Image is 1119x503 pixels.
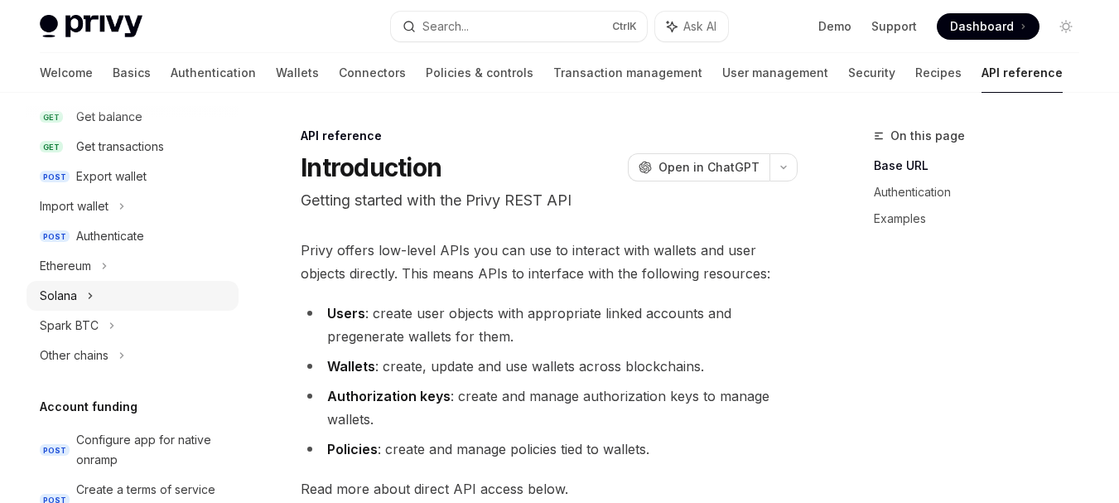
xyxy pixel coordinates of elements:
[40,53,93,93] a: Welcome
[937,13,1039,40] a: Dashboard
[871,18,917,35] a: Support
[848,53,895,93] a: Security
[301,355,798,378] li: : create, update and use wallets across blockchains.
[40,15,142,38] img: light logo
[301,477,798,501] span: Read more about direct API access below.
[113,53,151,93] a: Basics
[612,20,637,33] span: Ctrl K
[915,53,962,93] a: Recipes
[982,53,1063,93] a: API reference
[40,256,91,276] div: Ethereum
[301,152,441,182] h1: Introduction
[40,230,70,243] span: POST
[27,221,239,251] a: POSTAuthenticate
[276,53,319,93] a: Wallets
[655,12,728,41] button: Ask AI
[950,18,1014,35] span: Dashboard
[301,438,798,461] li: : create and manage policies tied to wallets.
[874,179,1092,206] a: Authentication
[628,153,769,181] button: Open in ChatGPT
[874,152,1092,179] a: Base URL
[76,137,164,157] div: Get transactions
[327,388,451,404] strong: Authorization keys
[818,18,851,35] a: Demo
[301,302,798,348] li: : create user objects with appropriate linked accounts and pregenerate wallets for them.
[171,53,256,93] a: Authentication
[327,358,375,375] strong: Wallets
[27,132,239,162] a: GETGet transactions
[426,53,533,93] a: Policies & controls
[301,189,798,212] p: Getting started with the Privy REST API
[27,162,239,191] a: POSTExport wallet
[27,425,239,475] a: POSTConfigure app for native onramp
[658,159,760,176] span: Open in ChatGPT
[76,430,229,470] div: Configure app for native onramp
[301,385,798,431] li: : create and manage authorization keys to manage wallets.
[890,126,965,146] span: On this page
[40,286,77,306] div: Solana
[40,196,109,216] div: Import wallet
[76,167,147,186] div: Export wallet
[76,226,144,246] div: Authenticate
[339,53,406,93] a: Connectors
[40,397,137,417] h5: Account funding
[301,128,798,144] div: API reference
[327,305,365,322] strong: Users
[40,444,70,457] span: POST
[683,18,716,35] span: Ask AI
[1053,13,1079,40] button: Toggle dark mode
[40,316,99,336] div: Spark BTC
[553,53,702,93] a: Transaction management
[327,441,378,457] strong: Policies
[40,141,63,153] span: GET
[301,239,798,285] span: Privy offers low-level APIs you can use to interact with wallets and user objects directly. This ...
[40,346,109,365] div: Other chains
[40,171,70,183] span: POST
[422,17,469,36] div: Search...
[874,206,1092,232] a: Examples
[391,12,648,41] button: Search...CtrlK
[722,53,828,93] a: User management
